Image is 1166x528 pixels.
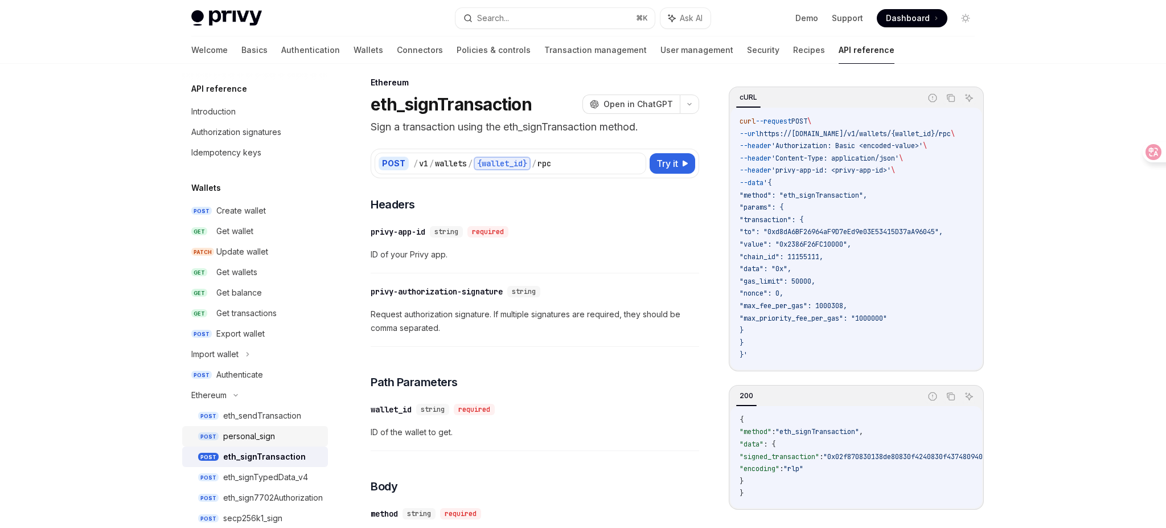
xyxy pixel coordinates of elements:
a: GETGet balance [182,283,328,303]
div: Update wallet [216,245,268,259]
p: Sign a transaction using the eth_signTransaction method. [371,119,699,135]
span: "rlp" [783,464,803,473]
span: "to": "0xd8dA6BF26964aF9D7eEd9e03E53415D37aA96045", [740,227,943,236]
span: POST [198,432,219,441]
span: POST [191,371,212,379]
span: POST [191,207,212,215]
span: "gas_limit": 50000, [740,277,815,286]
a: Basics [241,36,268,64]
span: \ [891,166,895,175]
span: : [819,452,823,461]
div: {wallet_id} [474,157,531,170]
div: cURL [736,91,761,104]
div: / [468,158,473,169]
span: POST [198,473,219,482]
a: API reference [839,36,894,64]
span: POST [191,330,212,338]
span: "max_priority_fee_per_gas": "1000000" [740,314,887,323]
a: GETGet transactions [182,303,328,324]
span: Body [371,478,397,494]
span: } [740,477,744,486]
a: Security [747,36,779,64]
span: POST [198,453,219,461]
span: ID of your Privy app. [371,248,699,261]
div: required [467,226,508,238]
a: Dashboard [877,9,947,27]
button: Report incorrect code [925,91,940,105]
a: Idempotency keys [182,142,328,163]
div: Import wallet [191,347,239,361]
button: Copy the contents from the code block [943,389,958,404]
span: \ [807,117,811,126]
span: "value": "0x2386F26FC10000", [740,240,851,249]
span: GET [191,289,207,297]
span: https://[DOMAIN_NAME]/v1/wallets/{wallet_id}/rpc [759,129,951,138]
span: Path Parameters [371,374,458,390]
span: GET [191,227,207,236]
button: Report incorrect code [925,389,940,404]
a: Welcome [191,36,228,64]
div: 200 [736,389,757,403]
span: GET [191,309,207,318]
div: Authenticate [216,368,263,382]
span: } [740,489,744,498]
a: User management [660,36,733,64]
span: "nonce": 0, [740,289,783,298]
span: "encoding" [740,464,779,473]
a: POSTeth_sendTransaction [182,406,328,426]
div: / [429,158,434,169]
a: Connectors [397,36,443,64]
button: Ask AI [962,389,976,404]
span: '{ [763,178,771,187]
a: Wallets [354,36,383,64]
a: POSTAuthenticate [182,365,328,385]
span: 'Authorization: Basic <encoded-value>' [771,141,923,150]
span: PATCH [191,248,214,256]
div: personal_sign [223,429,275,443]
a: Policies & controls [457,36,531,64]
div: Get wallets [216,265,257,279]
span: string [421,405,445,414]
div: POST [379,157,409,170]
span: string [434,227,458,236]
div: privy-authorization-signature [371,286,503,297]
a: POSTCreate wallet [182,200,328,221]
span: : [779,464,783,473]
span: ID of the wallet to get. [371,425,699,439]
span: POST [198,494,219,502]
div: Export wallet [216,327,265,341]
span: string [407,509,431,518]
span: curl [740,117,756,126]
span: Try it [656,157,678,170]
div: Search... [477,11,509,25]
span: --header [740,166,771,175]
div: secp256k1_sign [223,511,282,525]
span: POST [198,514,219,523]
img: light logo [191,10,262,26]
a: POSTeth_signTransaction [182,447,328,467]
div: required [454,404,495,415]
span: "eth_signTransaction" [775,427,859,436]
button: Open in ChatGPT [582,95,680,114]
span: POST [791,117,807,126]
span: } [740,338,744,347]
span: --header [740,154,771,163]
span: "method" [740,427,771,436]
div: Create wallet [216,204,266,218]
div: wallets [435,158,467,169]
a: POSTExport wallet [182,324,328,344]
span: "chain_id": 11155111, [740,252,823,261]
div: Ethereum [371,77,699,88]
button: Try it [650,153,695,174]
div: v1 [419,158,428,169]
span: Dashboard [886,13,930,24]
span: Headers [371,197,415,212]
a: PATCHUpdate wallet [182,242,328,262]
div: Get balance [216,286,262,300]
div: Authorization signatures [191,125,281,139]
span: 'Content-Type: application/json' [771,154,899,163]
h1: eth_signTransaction [371,94,532,114]
a: Demo [795,13,818,24]
span: : [771,427,775,436]
a: POSTpersonal_sign [182,426,328,447]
